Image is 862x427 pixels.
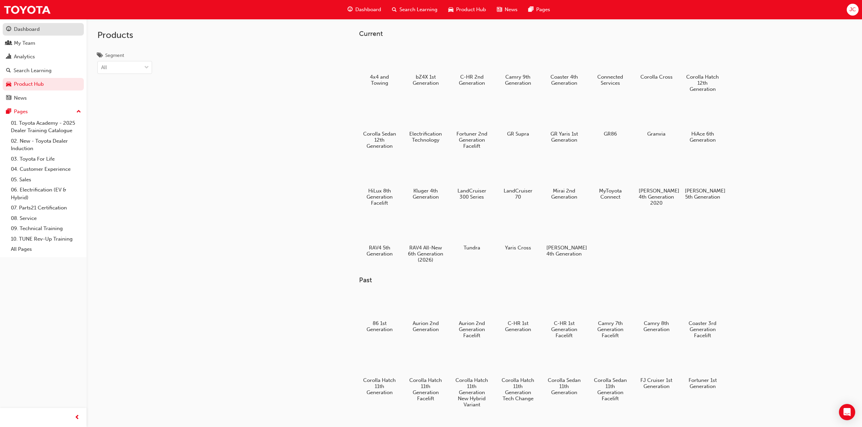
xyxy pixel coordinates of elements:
[590,157,631,202] a: MyToyota Connect
[682,290,723,341] a: Coaster 3rd Generation Facelift
[3,22,84,105] button: DashboardMy TeamAnalyticsSearch LearningProduct HubNews
[682,100,723,145] a: HiAce 6th Generation
[639,320,674,332] h5: Camry 8th Generation
[451,100,492,151] a: Fortuner 2nd Generation Facelift
[97,53,102,59] span: tags-icon
[498,290,538,335] a: C-HR 1st Generation
[593,188,628,200] h5: MyToyota Connect
[6,54,11,60] span: chart-icon
[454,74,490,86] h5: C-HR 2nd Generation
[359,43,400,88] a: 4x4 and Towing
[546,74,582,86] h5: Coaster 4th Generation
[448,5,453,14] span: car-icon
[3,64,84,77] a: Search Learning
[359,290,400,335] a: 86 1st Generation
[3,50,84,63] a: Analytics
[3,92,84,104] a: News
[685,188,720,200] h5: [PERSON_NAME] 5th Generation
[362,74,397,86] h5: 4x4 and Towing
[590,290,631,341] a: Camry 7th Generation Facelift
[454,131,490,149] h5: Fortuner 2nd Generation Facelift
[76,107,81,116] span: up-icon
[682,157,723,202] a: [PERSON_NAME] 5th Generation
[6,68,11,74] span: search-icon
[399,6,437,14] span: Search Learning
[8,223,84,234] a: 09. Technical Training
[408,131,444,143] h5: Electrification Technology
[500,245,536,251] h5: Yaris Cross
[505,6,518,14] span: News
[498,157,538,202] a: LandCruiser 70
[456,6,486,14] span: Product Hub
[8,136,84,154] a: 02. New - Toyota Dealer Induction
[546,245,582,257] h5: [PERSON_NAME] 4th Generation
[636,347,677,392] a: FJ Cruiser 1st Generation
[362,188,397,206] h5: HiLux 8th Generation Facelift
[498,347,538,404] a: Corolla Hatch 11th Generation Tech Change
[685,320,720,339] h5: Coaster 3rd Generation Facelift
[405,214,446,265] a: RAV4 All-New 6th Generation (2026)
[405,290,446,335] a: Aurion 2nd Generation
[14,39,35,47] div: My Team
[839,404,855,420] div: Open Intercom Messenger
[3,78,84,90] a: Product Hub
[359,100,400,151] a: Corolla Sedan 12th Generation
[639,377,674,389] h5: FJ Cruiser 1st Generation
[359,214,400,259] a: RAV4 5th Generation
[3,2,51,17] a: Trak
[14,67,52,75] div: Search Learning
[14,25,40,33] div: Dashboard
[546,188,582,200] h5: Mirai 2nd Generation
[498,214,538,253] a: Yaris Cross
[497,5,502,14] span: news-icon
[8,154,84,164] a: 03. Toyota For Life
[528,5,533,14] span: pages-icon
[443,3,491,17] a: car-iconProduct Hub
[355,6,381,14] span: Dashboard
[536,6,550,14] span: Pages
[546,320,582,339] h5: C-HR 1st Generation Facelift
[500,188,536,200] h5: LandCruiser 70
[8,213,84,224] a: 08. Service
[682,347,723,392] a: Fortuner 1st Generation
[359,276,745,284] h3: Past
[359,157,400,208] a: HiLux 8th Generation Facelift
[593,320,628,339] h5: Camry 7th Generation Facelift
[408,320,444,332] h5: Aurion 2nd Generation
[639,188,674,206] h5: [PERSON_NAME] 4th Generation 2020
[454,245,490,251] h5: Tundra
[14,53,35,61] div: Analytics
[636,290,677,335] a: Camry 8th Generation
[359,30,745,38] h3: Current
[408,377,444,402] h5: Corolla Hatch 11th Generation Facelift
[636,100,677,139] a: Granvia
[454,188,490,200] h5: LandCruiser 300 Series
[362,377,397,395] h5: Corolla Hatch 11th Generation
[14,94,27,102] div: News
[6,109,11,115] span: pages-icon
[144,63,149,72] span: down-icon
[6,81,11,87] span: car-icon
[8,164,84,175] a: 04. Customer Experience
[342,3,387,17] a: guage-iconDashboard
[405,100,446,145] a: Electrification Technology
[405,157,446,202] a: Kluger 4th Generation
[3,105,84,118] button: Pages
[544,214,584,259] a: [PERSON_NAME] 4th Generation
[546,377,582,395] h5: Corolla Sedan 11th Generation
[362,245,397,257] h5: RAV4 5th Generation
[8,203,84,213] a: 07. Parts21 Certification
[451,214,492,253] a: Tundra
[639,74,674,80] h5: Corolla Cross
[636,43,677,82] a: Corolla Cross
[593,74,628,86] h5: Connected Services
[6,40,11,46] span: people-icon
[101,64,107,72] div: All
[387,3,443,17] a: search-iconSearch Learning
[75,413,80,422] span: prev-icon
[498,43,538,88] a: Camry 9th Generation
[544,157,584,202] a: Mirai 2nd Generation
[500,131,536,137] h5: GR Supra
[685,74,720,92] h5: Corolla Hatch 12th Generation
[6,95,11,101] span: news-icon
